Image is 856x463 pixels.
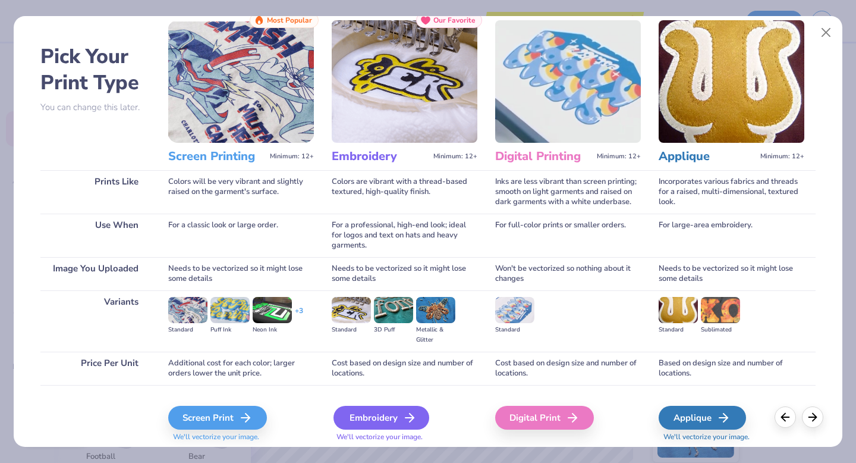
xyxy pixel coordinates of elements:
[815,21,838,44] button: Close
[253,297,292,323] img: Neon Ink
[40,290,150,352] div: Variants
[659,325,698,335] div: Standard
[659,20,804,143] img: Applique
[332,432,477,442] span: We'll vectorize your image.
[659,257,804,290] div: Needs to be vectorized so it might lose some details
[40,43,150,96] h2: Pick Your Print Type
[433,16,476,24] span: Our Favorite
[168,297,207,323] img: Standard
[40,214,150,257] div: Use When
[332,149,429,164] h3: Embroidery
[659,432,804,442] span: We'll vectorize your image.
[168,20,314,143] img: Screen Printing
[168,170,314,214] div: Colors will be very vibrant and slightly raised on the garment's surface.
[495,352,641,385] div: Cost based on design size and number of locations.
[597,152,641,161] span: Minimum: 12+
[168,325,207,335] div: Standard
[433,152,477,161] span: Minimum: 12+
[295,306,303,326] div: + 3
[701,325,740,335] div: Sublimated
[333,406,429,430] div: Embroidery
[332,325,371,335] div: Standard
[659,214,804,257] div: For large-area embroidery.
[701,297,740,323] img: Sublimated
[267,16,312,24] span: Most Popular
[659,406,746,430] div: Applique
[40,257,150,290] div: Image You Uploaded
[332,297,371,323] img: Standard
[40,352,150,385] div: Price Per Unit
[495,20,641,143] img: Digital Printing
[495,325,534,335] div: Standard
[168,214,314,257] div: For a classic look or large order.
[168,432,314,442] span: We'll vectorize your image.
[374,297,413,323] img: 3D Puff
[210,325,250,335] div: Puff Ink
[332,20,477,143] img: Embroidery
[495,214,641,257] div: For full-color prints or smaller orders.
[495,170,641,214] div: Inks are less vibrant than screen printing; smooth on light garments and raised on dark garments ...
[760,152,804,161] span: Minimum: 12+
[332,352,477,385] div: Cost based on design size and number of locations.
[332,214,477,257] div: For a professional, high-end look; ideal for logos and text on hats and heavy garments.
[659,149,756,164] h3: Applique
[495,406,594,430] div: Digital Print
[495,297,534,323] img: Standard
[270,152,314,161] span: Minimum: 12+
[495,257,641,290] div: Won't be vectorized so nothing about it changes
[659,352,804,385] div: Based on design size and number of locations.
[40,170,150,214] div: Prints Like
[416,325,455,345] div: Metallic & Glitter
[416,297,455,323] img: Metallic & Glitter
[495,149,592,164] h3: Digital Printing
[374,325,413,335] div: 3D Puff
[332,170,477,214] div: Colors are vibrant with a thread-based textured, high-quality finish.
[659,297,698,323] img: Standard
[253,325,292,335] div: Neon Ink
[168,257,314,290] div: Needs to be vectorized so it might lose some details
[659,170,804,214] div: Incorporates various fabrics and threads for a raised, multi-dimensional, textured look.
[332,257,477,290] div: Needs to be vectorized so it might lose some details
[168,406,267,430] div: Screen Print
[168,149,265,164] h3: Screen Printing
[40,102,150,112] p: You can change this later.
[168,352,314,385] div: Additional cost for each color; larger orders lower the unit price.
[210,297,250,323] img: Puff Ink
